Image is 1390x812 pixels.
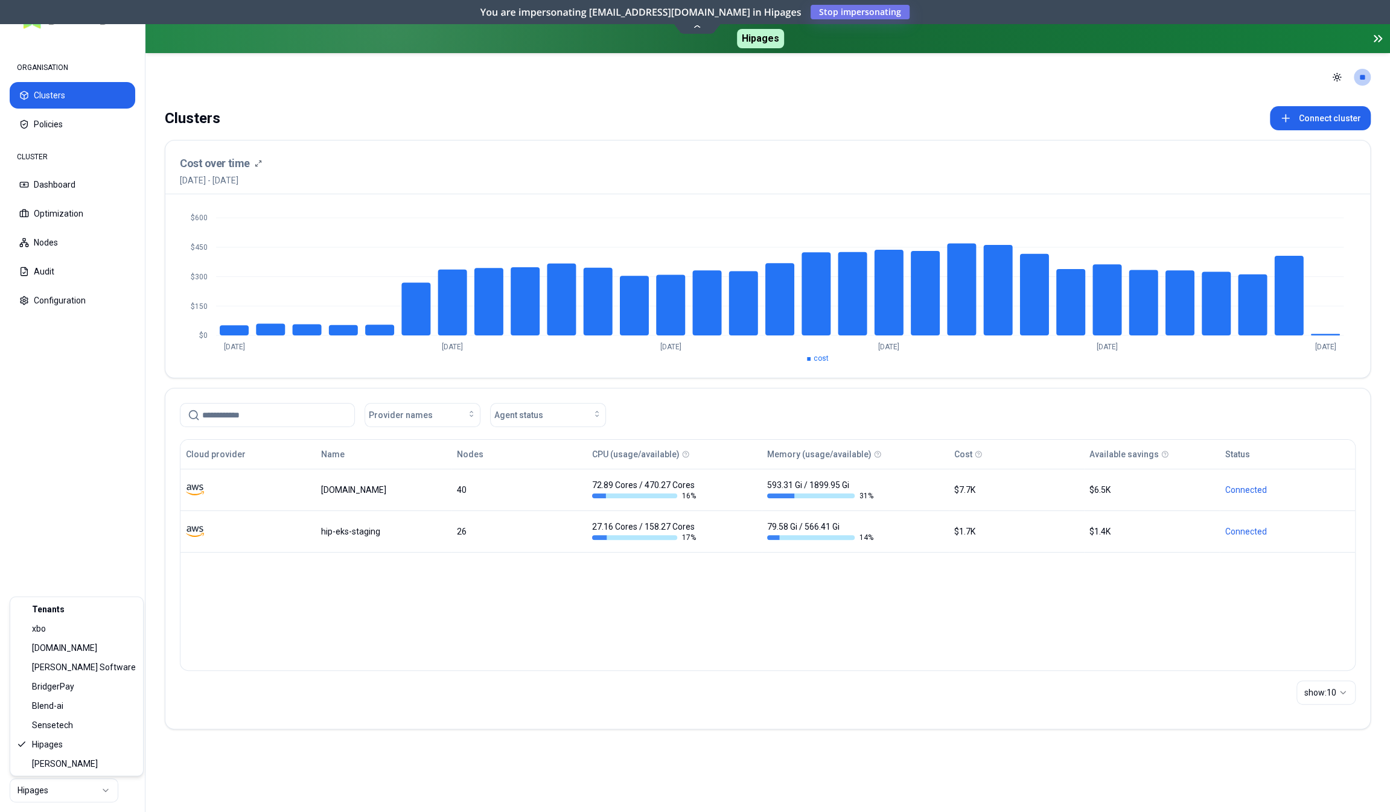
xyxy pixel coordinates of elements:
span: Hipages [32,738,63,750]
span: BridgerPay [32,680,74,693]
span: Sensetech [32,719,73,731]
span: [PERSON_NAME] Software [32,661,136,673]
div: Tenants [13,600,141,619]
span: [PERSON_NAME] [32,758,98,770]
span: xbo [32,623,46,635]
span: Blend-ai [32,700,63,712]
span: [DOMAIN_NAME] [32,642,97,654]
